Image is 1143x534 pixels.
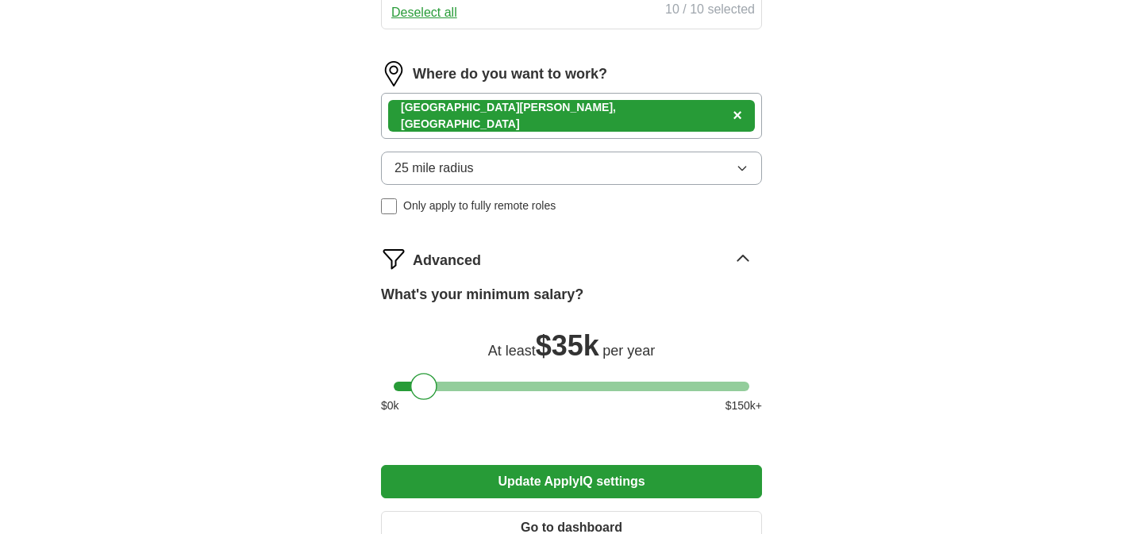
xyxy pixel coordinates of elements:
span: 25 mile radius [394,159,474,178]
span: $ 35k [536,329,599,362]
label: Where do you want to work? [413,63,607,85]
button: Update ApplyIQ settings [381,465,762,498]
div: [GEOGRAPHIC_DATA][PERSON_NAME], [GEOGRAPHIC_DATA] [401,99,726,133]
span: per year [602,343,655,359]
img: location.png [381,61,406,86]
button: Deselect all [391,3,457,22]
button: 25 mile radius [381,152,762,185]
img: filter [381,246,406,271]
span: $ 150 k+ [725,398,762,414]
span: Advanced [413,250,481,271]
input: Only apply to fully remote roles [381,198,397,214]
button: × [733,104,742,128]
label: What's your minimum salary? [381,284,583,305]
span: Only apply to fully remote roles [403,198,556,214]
span: At least [488,343,536,359]
span: × [733,106,742,124]
span: $ 0 k [381,398,399,414]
